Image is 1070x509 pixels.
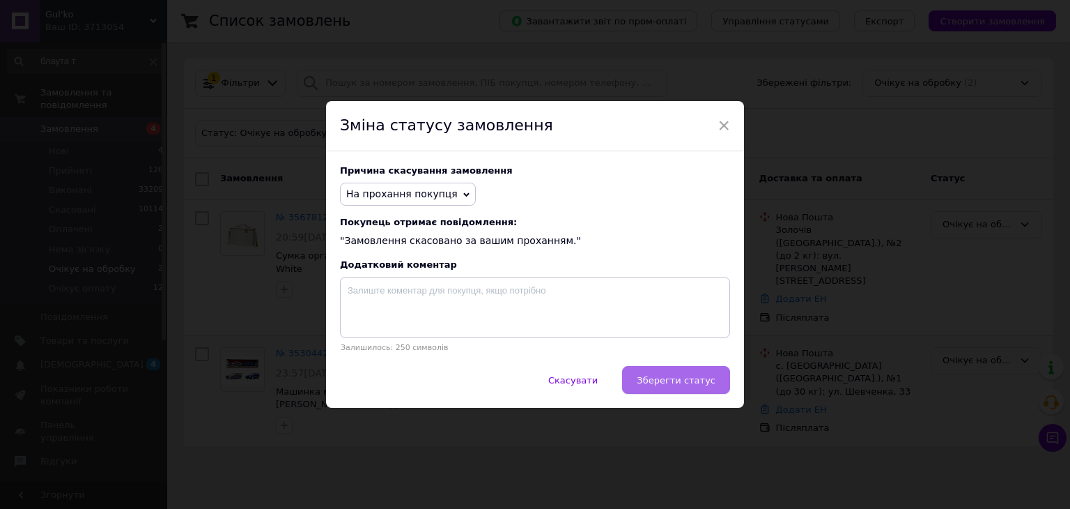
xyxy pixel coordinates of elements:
div: Додатковий коментар [340,259,730,270]
span: На прохання покупця [346,188,458,199]
span: Покупець отримає повідомлення: [340,217,730,227]
div: Причина скасування замовлення [340,165,730,176]
button: Зберегти статус [622,366,730,394]
div: Зміна статусу замовлення [326,101,744,151]
span: Зберегти статус [637,375,715,386]
p: Залишилось: 250 символів [340,343,730,352]
div: "Замовлення скасовано за вашим проханням." [340,217,730,248]
span: × [718,114,730,137]
span: Скасувати [548,375,598,386]
button: Скасувати [534,366,612,394]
